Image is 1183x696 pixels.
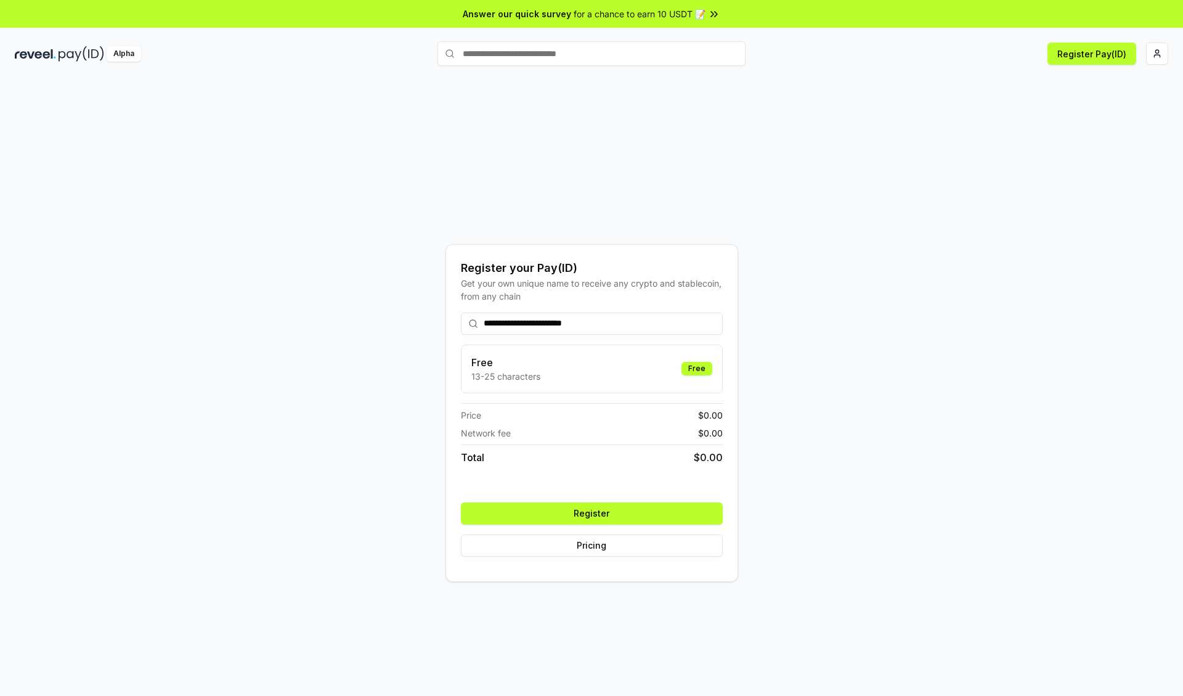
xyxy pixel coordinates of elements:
[698,409,723,422] span: $ 0.00
[461,277,723,303] div: Get your own unique name to receive any crypto and stablecoin, from any chain
[59,46,104,62] img: pay_id
[107,46,141,62] div: Alpha
[461,260,723,277] div: Register your Pay(ID)
[461,427,511,440] span: Network fee
[463,7,571,20] span: Answer our quick survey
[574,7,705,20] span: for a chance to earn 10 USDT 📝
[461,450,484,465] span: Total
[461,409,481,422] span: Price
[471,370,540,383] p: 13-25 characters
[694,450,723,465] span: $ 0.00
[471,355,540,370] h3: Free
[698,427,723,440] span: $ 0.00
[1047,43,1136,65] button: Register Pay(ID)
[681,362,712,375] div: Free
[461,502,723,525] button: Register
[461,534,723,557] button: Pricing
[15,46,56,62] img: reveel_dark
